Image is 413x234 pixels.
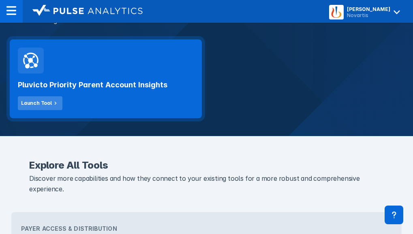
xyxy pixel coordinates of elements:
div: [PERSON_NAME] [347,6,390,12]
img: menu button [331,6,342,18]
div: Novartis [347,12,390,18]
p: Discover more capabilities and how they connect to your existing tools for a more robust and comp... [29,173,384,194]
div: Contact Support [385,206,403,224]
a: logo [23,5,143,18]
a: Pluvicto Priority Parent Account InsightsLaunch Tool [10,39,202,118]
button: Launch Tool [18,96,62,110]
h2: Pluvicto Priority Parent Account Insights [18,80,167,90]
img: logo [32,5,143,16]
div: Launch Tool [21,100,52,107]
h2: Explore All Tools [29,160,384,170]
img: menu--horizontal.svg [6,6,16,15]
